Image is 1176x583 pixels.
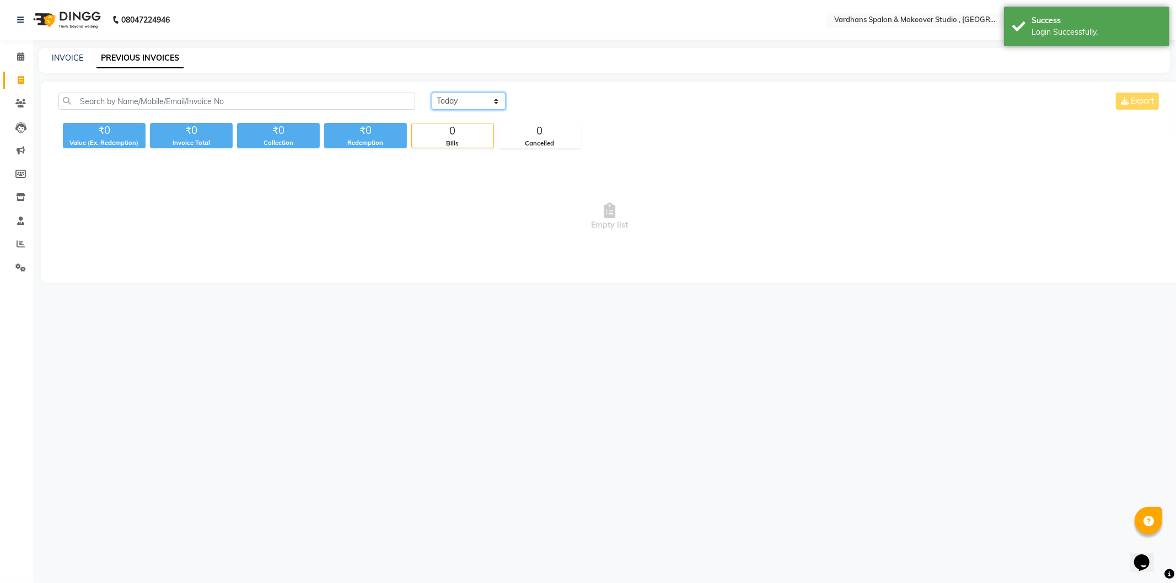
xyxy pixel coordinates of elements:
[1032,26,1161,38] div: Login Successfully.
[237,123,320,138] div: ₹0
[63,138,146,148] div: Value (Ex. Redemption)
[150,138,233,148] div: Invoice Total
[324,138,407,148] div: Redemption
[499,139,581,148] div: Cancelled
[63,123,146,138] div: ₹0
[324,123,407,138] div: ₹0
[1130,539,1165,572] iframe: chat widget
[58,93,415,110] input: Search by Name/Mobile/Email/Invoice No
[28,4,104,35] img: logo
[1032,15,1161,26] div: Success
[412,139,493,148] div: Bills
[412,123,493,139] div: 0
[58,161,1161,272] span: Empty list
[237,138,320,148] div: Collection
[150,123,233,138] div: ₹0
[52,53,83,63] a: INVOICE
[96,48,184,68] a: PREVIOUS INVOICES
[121,4,170,35] b: 08047224946
[499,123,581,139] div: 0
